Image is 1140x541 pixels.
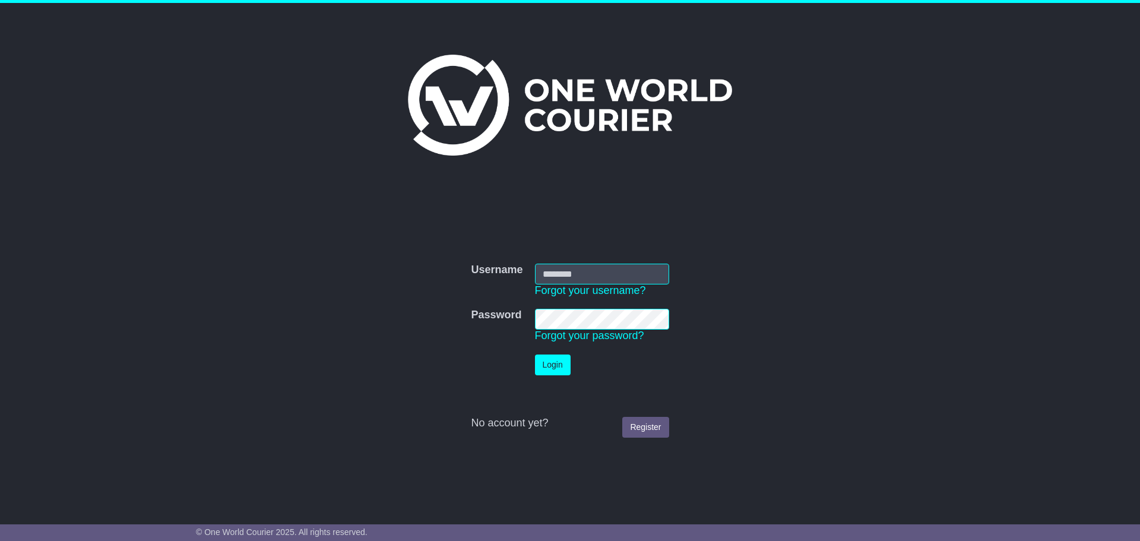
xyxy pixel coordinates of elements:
label: Username [471,264,522,277]
span: © One World Courier 2025. All rights reserved. [196,527,368,537]
a: Forgot your password? [535,330,644,341]
img: One World [408,55,732,156]
label: Password [471,309,521,322]
button: Login [535,355,571,375]
a: Register [622,417,669,438]
div: No account yet? [471,417,669,430]
a: Forgot your username? [535,284,646,296]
